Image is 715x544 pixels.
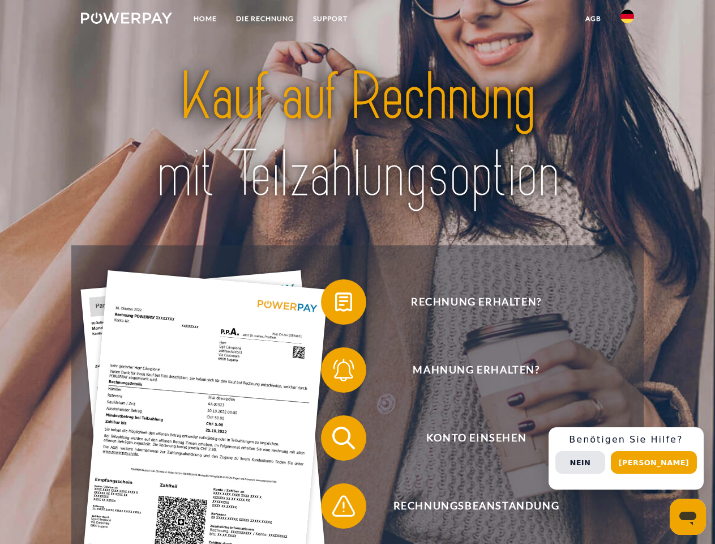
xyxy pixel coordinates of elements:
span: Konto einsehen [337,415,615,461]
button: Konto einsehen [321,415,615,461]
h3: Benötigen Sie Hilfe? [555,434,697,445]
button: [PERSON_NAME] [611,451,697,474]
span: Rechnungsbeanstandung [337,483,615,529]
span: Rechnung erhalten? [337,279,615,325]
img: title-powerpay_de.svg [108,54,607,217]
img: logo-powerpay-white.svg [81,12,172,24]
a: SUPPORT [303,8,357,29]
button: Rechnung erhalten? [321,279,615,325]
img: qb_search.svg [329,424,358,452]
img: qb_bill.svg [329,288,358,316]
a: agb [576,8,611,29]
span: Mahnung erhalten? [337,347,615,393]
button: Mahnung erhalten? [321,347,615,393]
a: Home [184,8,226,29]
a: DIE RECHNUNG [226,8,303,29]
button: Nein [555,451,605,474]
img: qb_warning.svg [329,492,358,520]
button: Rechnungsbeanstandung [321,483,615,529]
img: qb_bell.svg [329,356,358,384]
iframe: Schaltfläche zum Öffnen des Messaging-Fensters [670,499,706,535]
div: Schnellhilfe [549,427,704,490]
img: de [620,10,634,23]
